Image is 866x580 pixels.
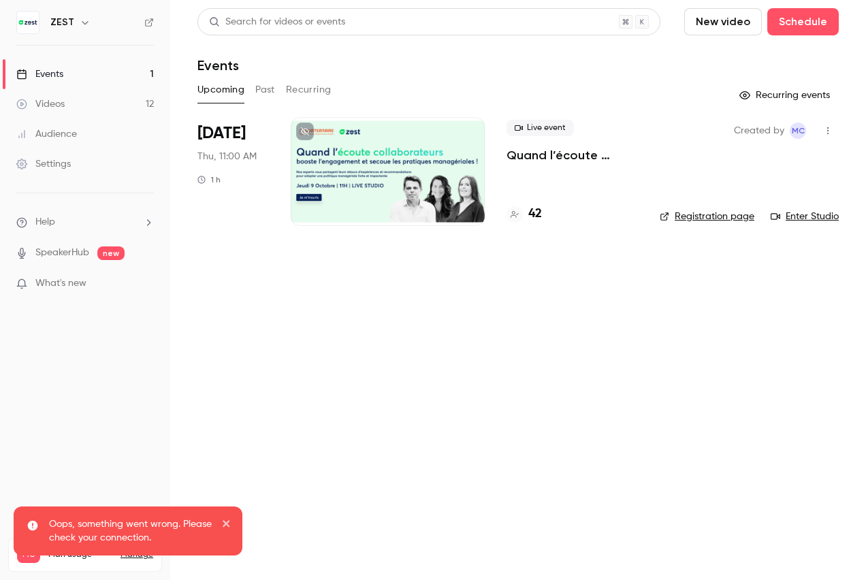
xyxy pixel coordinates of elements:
[197,57,239,74] h1: Events
[138,278,154,290] iframe: Noticeable Trigger
[49,517,212,545] p: Oops, something went wrong. Please check your connection.
[507,147,638,163] a: Quand l’écoute collaborateurs booste l’engagement et secoue les pratiques managériales !
[16,67,63,81] div: Events
[209,15,345,29] div: Search for videos or events
[16,127,77,141] div: Audience
[197,174,221,185] div: 1 h
[286,79,332,101] button: Recurring
[507,120,574,136] span: Live event
[734,123,784,139] span: Created by
[197,79,244,101] button: Upcoming
[197,117,269,226] div: Oct 9 Thu, 11:00 AM (Europe/Paris)
[790,123,806,139] span: Marie Cannaferina
[528,205,542,223] h4: 42
[197,123,246,144] span: [DATE]
[792,123,805,139] span: MC
[16,97,65,111] div: Videos
[507,205,542,223] a: 42
[733,84,839,106] button: Recurring events
[255,79,275,101] button: Past
[35,276,86,291] span: What's new
[16,215,154,229] li: help-dropdown-opener
[16,157,71,171] div: Settings
[684,8,762,35] button: New video
[17,12,39,33] img: ZEST
[35,246,89,260] a: SpeakerHub
[767,8,839,35] button: Schedule
[35,215,55,229] span: Help
[222,517,231,534] button: close
[660,210,754,223] a: Registration page
[50,16,74,29] h6: ZEST
[97,246,125,260] span: new
[197,150,257,163] span: Thu, 11:00 AM
[771,210,839,223] a: Enter Studio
